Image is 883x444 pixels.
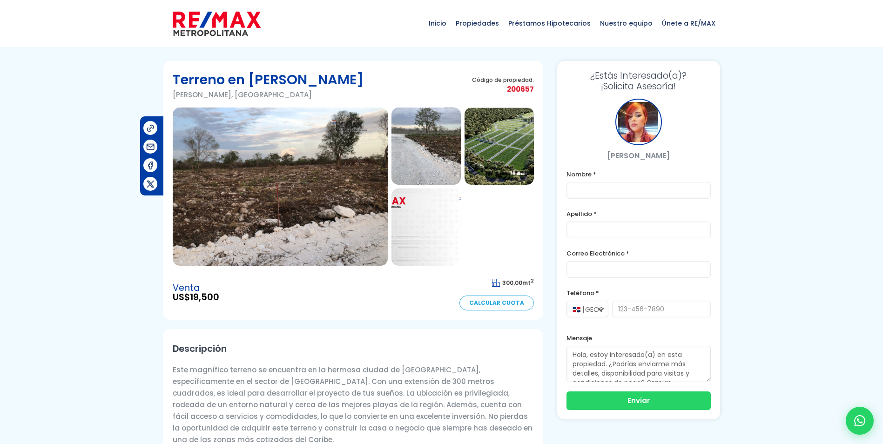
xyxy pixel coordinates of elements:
[566,287,711,299] label: Teléfono *
[472,83,534,95] span: 200657
[391,188,461,266] img: Terreno en Bavaro
[566,391,711,410] button: Enviar
[146,142,155,152] img: Compartir
[566,248,711,259] label: Correo Electrónico *
[173,70,364,89] h1: Terreno en [PERSON_NAME]
[190,291,219,303] span: 19,500
[459,296,534,310] a: Calcular Cuota
[465,108,534,185] img: Terreno en Bavaro
[492,279,534,287] span: mt
[595,9,657,37] span: Nuestro equipo
[146,179,155,189] img: Compartir
[424,9,451,37] span: Inicio
[472,76,534,83] span: Código de propiedad:
[146,123,155,133] img: Compartir
[173,338,534,359] h2: Descripción
[173,10,261,38] img: remax-metropolitana-logo
[566,70,711,92] h3: ¡Solicita Asesoría!
[566,208,711,220] label: Apellido *
[451,9,504,37] span: Propiedades
[173,283,219,293] span: Venta
[531,277,534,284] sup: 2
[173,89,364,101] p: [PERSON_NAME], [GEOGRAPHIC_DATA]
[566,70,711,81] span: ¿Estás Interesado(a)?
[657,9,720,37] span: Únete a RE/MAX
[173,293,219,302] span: US$
[391,108,461,185] img: Terreno en Bavaro
[615,99,662,145] div: Maricela Dominguez
[566,346,711,382] textarea: Hola, estoy interesado(a) en esta propiedad. ¿Podrías enviarme más detalles, disponibilidad para ...
[566,332,711,344] label: Mensaje
[566,168,711,180] label: Nombre *
[504,9,595,37] span: Préstamos Hipotecarios
[173,108,388,266] img: Terreno en Bavaro
[566,150,711,161] p: [PERSON_NAME]
[146,161,155,170] img: Compartir
[502,279,522,287] span: 300.00
[612,301,711,317] input: 123-456-7890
